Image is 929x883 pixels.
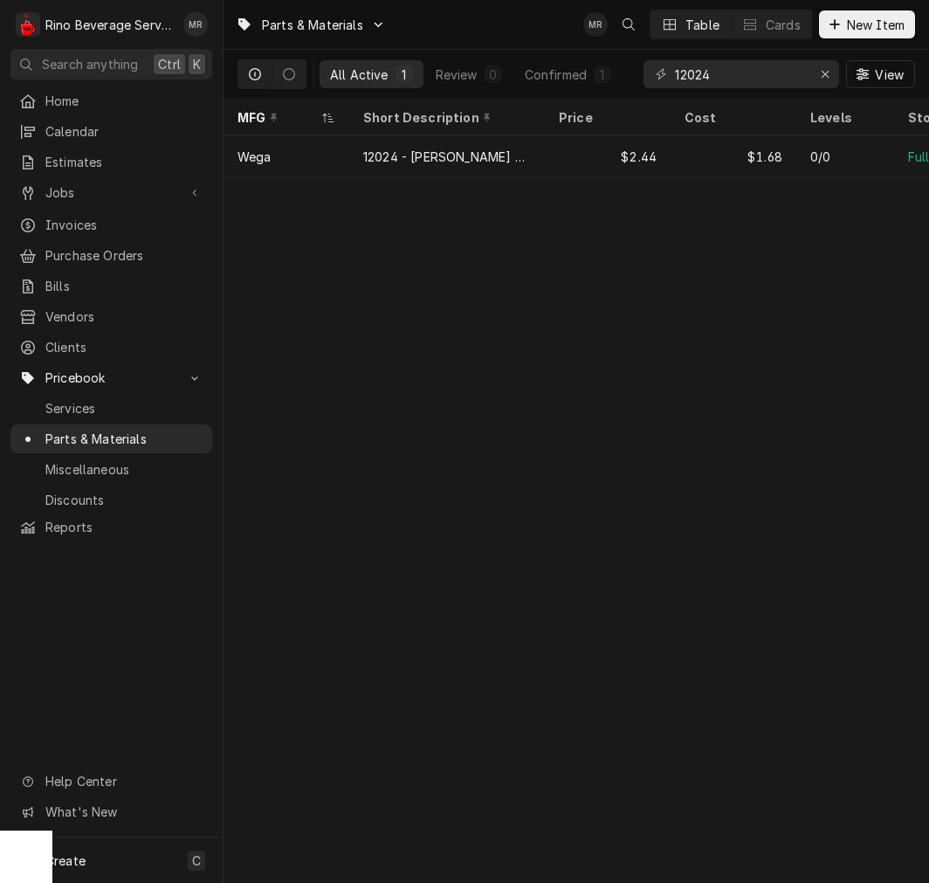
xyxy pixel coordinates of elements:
[193,55,201,73] span: K
[45,183,177,202] span: Jobs
[10,117,212,146] a: Calendar
[811,60,839,88] button: Erase input
[45,338,203,356] span: Clients
[45,853,86,868] span: Create
[45,460,203,479] span: Miscellaneous
[45,122,203,141] span: Calendar
[615,10,643,38] button: Open search
[399,66,409,84] div: 1
[42,55,138,73] span: Search anything
[671,135,796,177] div: $1.68
[545,135,671,177] div: $2.44
[10,767,212,796] a: Go to Help Center
[45,307,203,326] span: Vendors
[10,424,212,453] a: Parts & Materials
[10,241,212,270] a: Purchase Orders
[10,210,212,239] a: Invoices
[685,108,779,127] div: Cost
[10,486,212,514] a: Discounts
[45,92,203,110] span: Home
[525,66,587,84] div: Confirmed
[45,399,203,417] span: Services
[10,797,212,826] a: Go to What's New
[583,12,608,37] div: Melissa Rinehart's Avatar
[819,10,915,38] button: New Item
[10,455,212,484] a: Miscellaneous
[45,518,203,536] span: Reports
[262,16,363,34] span: Parts & Materials
[583,12,608,37] div: MR
[766,16,801,34] div: Cards
[45,430,203,448] span: Parts & Materials
[45,369,177,387] span: Pricebook
[10,394,212,423] a: Services
[10,49,212,79] button: Search anythingCtrlK
[846,60,915,88] button: View
[10,333,212,362] a: Clients
[871,66,907,84] span: View
[45,246,203,265] span: Purchase Orders
[192,852,201,870] span: C
[10,302,212,331] a: Vendors
[237,148,272,166] div: Wega
[675,60,806,88] input: Keyword search
[45,772,202,790] span: Help Center
[45,216,203,234] span: Invoices
[559,108,653,127] div: Price
[488,66,499,84] div: 0
[436,66,478,84] div: Review
[843,16,908,34] span: New Item
[10,178,212,207] a: Go to Jobs
[597,66,608,84] div: 1
[16,12,40,37] div: Rino Beverage Service's Avatar
[363,108,527,127] div: Short Description
[810,108,877,127] div: Levels
[183,12,208,37] div: Melissa Rinehart's Avatar
[10,272,212,300] a: Bills
[330,66,389,84] div: All Active
[45,277,203,295] span: Bills
[685,16,719,34] div: Table
[810,148,830,166] div: 0/0
[229,10,393,39] a: Go to Parts & Materials
[16,12,40,37] div: R
[45,153,203,171] span: Estimates
[237,108,318,127] div: MFG
[10,148,212,176] a: Estimates
[10,86,212,115] a: Home
[45,803,202,821] span: What's New
[10,513,212,542] a: Reports
[45,16,174,34] div: Rino Beverage Service
[10,363,212,392] a: Go to Pricebook
[45,491,203,509] span: Discounts
[183,12,208,37] div: MR
[158,55,181,73] span: Ctrl
[363,148,531,166] div: 12024 - [PERSON_NAME] O RING GASKET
